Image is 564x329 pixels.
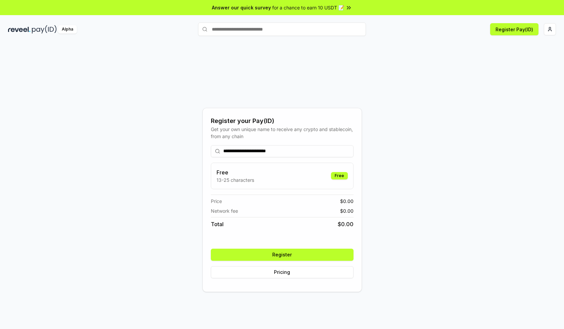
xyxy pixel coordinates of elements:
button: Register Pay(ID) [490,23,538,35]
span: Answer our quick survey [212,4,271,11]
div: Get your own unique name to receive any crypto and stablecoin, from any chain [211,126,354,140]
span: Total [211,220,224,228]
span: Price [211,198,222,205]
button: Register [211,249,354,261]
span: Network fee [211,207,238,214]
h3: Free [217,168,254,176]
span: $ 0.00 [340,207,354,214]
div: Free [331,172,348,179]
p: 13-25 characters [217,176,254,183]
div: Alpha [58,25,77,34]
img: reveel_dark [8,25,31,34]
img: pay_id [32,25,57,34]
span: $ 0.00 [340,198,354,205]
span: for a chance to earn 10 USDT 📝 [272,4,344,11]
span: $ 0.00 [338,220,354,228]
div: Register your Pay(ID) [211,116,354,126]
button: Pricing [211,266,354,278]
